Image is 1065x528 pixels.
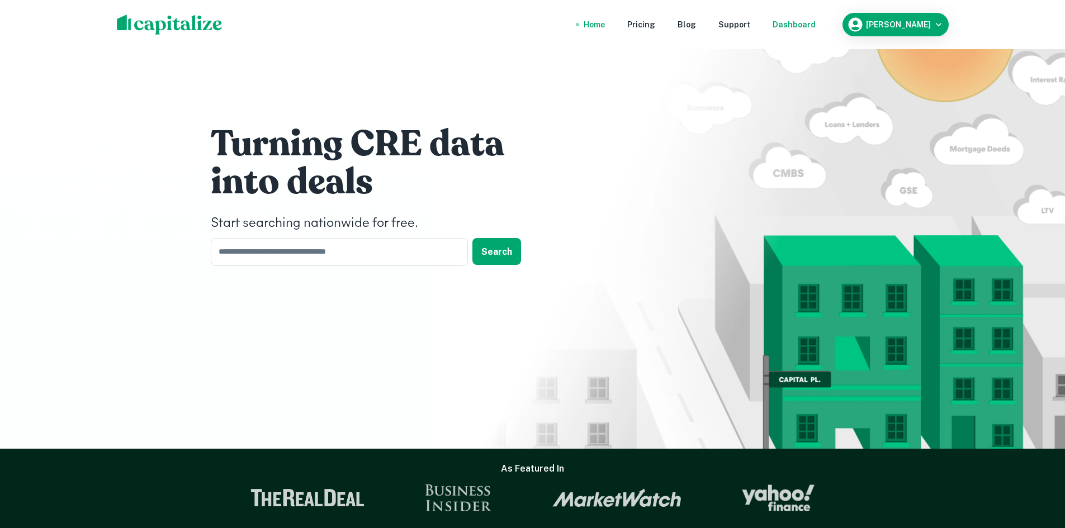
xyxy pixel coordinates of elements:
[842,13,949,36] button: [PERSON_NAME]
[472,238,521,265] button: Search
[584,18,605,31] a: Home
[250,489,365,507] img: The Real Deal
[678,18,696,31] a: Blog
[773,18,816,31] a: Dashboard
[718,18,750,31] a: Support
[1009,439,1065,492] iframe: Chat Widget
[211,213,546,234] h4: Start searching nationwide for free.
[866,21,931,28] h6: [PERSON_NAME]
[501,462,564,475] h6: As Featured In
[552,488,681,507] img: Market Watch
[211,160,546,204] h1: into deals
[425,484,492,511] img: Business Insider
[211,122,546,167] h1: Turning CRE data
[627,18,655,31] a: Pricing
[117,15,223,35] img: capitalize-logo.png
[742,484,815,511] img: Yahoo Finance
